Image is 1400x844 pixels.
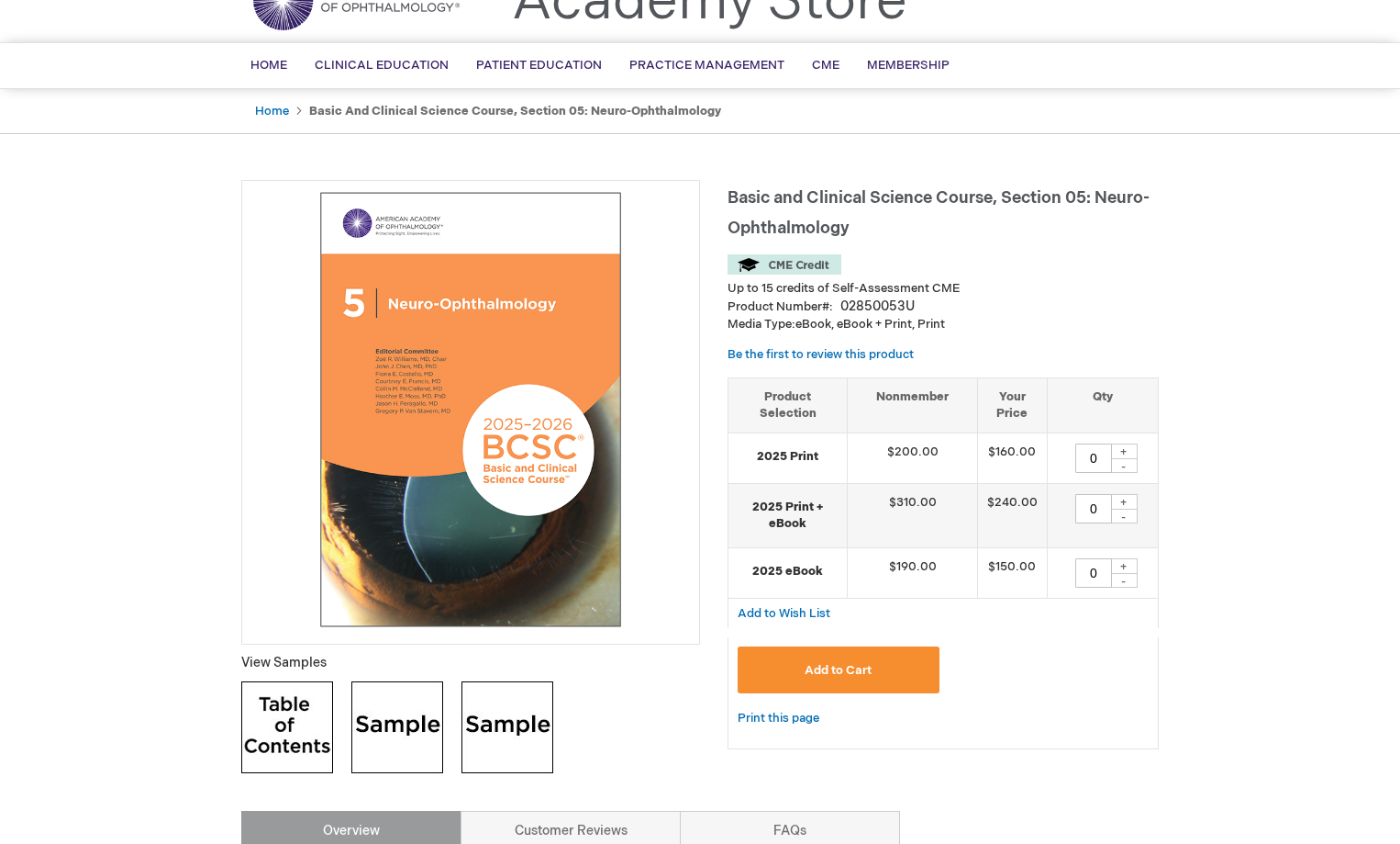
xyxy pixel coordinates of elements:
[1110,573,1138,588] div: -
[728,188,1150,238] span: Basic and Clinical Science Course, Section 05: Neuro-Ophthalmology
[848,377,978,433] th: Nonmember
[241,654,700,672] p: View Samples
[251,190,690,629] img: Basic and Clinical Science Course, Section 05: Neuro-Ophthalmology
[738,606,830,621] span: Add to Wish List
[728,254,841,275] img: CME Credit
[728,316,1159,333] p: eBook, eBook + Print, Print
[728,347,914,362] a: Be the first to review this product
[738,448,838,466] strong: 2025 Print
[977,547,1047,598] td: $150.00
[812,58,839,73] span: CME
[728,317,795,332] strong: Media Type:
[977,483,1047,547] td: $240.00
[461,681,553,773] img: Click to view
[476,58,602,73] span: Patient Education
[309,104,721,118] strong: Basic and Clinical Science Course, Section 05: Neuro-Ophthalmology
[315,58,449,73] span: Clinical Education
[738,707,819,730] a: Print this page
[1075,444,1112,473] input: Qty
[1110,458,1138,473] div: -
[1075,558,1112,588] input: Qty
[977,433,1047,483] td: $160.00
[738,499,838,533] strong: 2025 Print + eBook
[840,298,915,316] div: 02850053U
[241,681,333,773] img: Click to view
[1110,558,1138,574] div: +
[728,280,1159,298] li: Up to 15 credits of Self-Assessment CME
[255,104,289,118] a: Home
[250,58,287,73] span: Home
[867,58,950,73] span: Membership
[977,377,1047,433] th: Your Price
[1110,494,1138,510] div: +
[738,647,939,693] button: Add to Cart
[351,681,443,773] img: Click to view
[629,58,784,73] span: Practice Management
[728,377,848,433] th: Product Selection
[848,433,978,483] td: $200.00
[848,547,978,598] td: $190.00
[738,563,838,580] strong: 2025 eBook
[728,299,833,314] strong: Product Number
[1110,509,1138,523] div: -
[805,663,872,678] span: Add to Cart
[1110,444,1138,459] div: +
[738,605,830,621] a: Add to Wish List
[848,483,978,547] td: $310.00
[1075,494,1112,523] input: Qty
[1047,377,1158,433] th: Qty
